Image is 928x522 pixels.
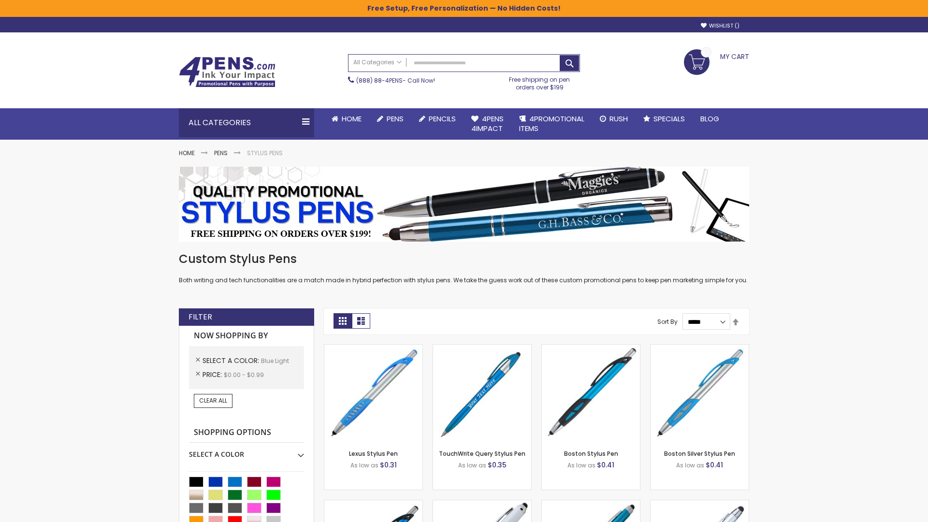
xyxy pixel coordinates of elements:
[224,371,264,379] span: $0.00 - $0.99
[387,114,404,124] span: Pens
[179,251,749,267] h1: Custom Stylus Pens
[324,344,422,352] a: Lexus Stylus Pen-Blue - Light
[189,443,304,459] div: Select A Color
[203,356,261,365] span: Select A Color
[609,114,628,124] span: Rush
[324,345,422,443] img: Lexus Stylus Pen-Blue - Light
[380,460,397,470] span: $0.31
[433,345,531,443] img: TouchWrite Query Stylus Pen-Blue Light
[664,449,735,458] a: Boston Silver Stylus Pen
[353,58,402,66] span: All Categories
[597,460,614,470] span: $0.41
[676,461,704,469] span: As low as
[179,149,195,157] a: Home
[433,344,531,352] a: TouchWrite Query Stylus Pen-Blue Light
[567,461,595,469] span: As low as
[651,345,749,443] img: Boston Silver Stylus Pen-Blue - Light
[356,76,435,85] span: - Call Now!
[342,114,362,124] span: Home
[356,76,403,85] a: (888) 88-4PENS
[653,114,685,124] span: Specials
[179,167,749,242] img: Stylus Pens
[369,108,411,130] a: Pens
[333,313,352,329] strong: Grid
[189,422,304,443] strong: Shopping Options
[636,108,693,130] a: Specials
[542,500,640,508] a: Lory Metallic Stylus Pen-Blue - Light
[433,500,531,508] a: Kimberly Logo Stylus Pens-LT-Blue
[179,251,749,285] div: Both writing and tech functionalities are a match made in hybrid perfection with stylus pens. We ...
[261,357,289,365] span: Blue Light
[179,57,275,87] img: 4Pens Custom Pens and Promotional Products
[324,500,422,508] a: Lexus Metallic Stylus Pen-Blue - Light
[179,108,314,137] div: All Categories
[542,345,640,443] img: Boston Stylus Pen-Blue - Light
[564,449,618,458] a: Boston Stylus Pen
[519,114,584,133] span: 4PROMOTIONAL ITEMS
[706,460,723,470] span: $0.41
[651,500,749,508] a: Silver Cool Grip Stylus Pen-Blue - Light
[429,114,456,124] span: Pencils
[499,72,580,91] div: Free shipping on pen orders over $199
[511,108,592,140] a: 4PROMOTIONALITEMS
[592,108,636,130] a: Rush
[349,449,398,458] a: Lexus Stylus Pen
[411,108,464,130] a: Pencils
[701,22,739,29] a: Wishlist
[693,108,727,130] a: Blog
[189,326,304,346] strong: Now Shopping by
[439,449,525,458] a: TouchWrite Query Stylus Pen
[247,149,283,157] strong: Stylus Pens
[348,55,406,71] a: All Categories
[199,396,227,405] span: Clear All
[488,460,507,470] span: $0.35
[203,370,224,379] span: Price
[214,149,228,157] a: Pens
[542,344,640,352] a: Boston Stylus Pen-Blue - Light
[324,108,369,130] a: Home
[188,312,212,322] strong: Filter
[700,114,719,124] span: Blog
[657,318,678,326] label: Sort By
[350,461,378,469] span: As low as
[194,394,232,407] a: Clear All
[471,114,504,133] span: 4Pens 4impact
[651,344,749,352] a: Boston Silver Stylus Pen-Blue - Light
[464,108,511,140] a: 4Pens4impact
[458,461,486,469] span: As low as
